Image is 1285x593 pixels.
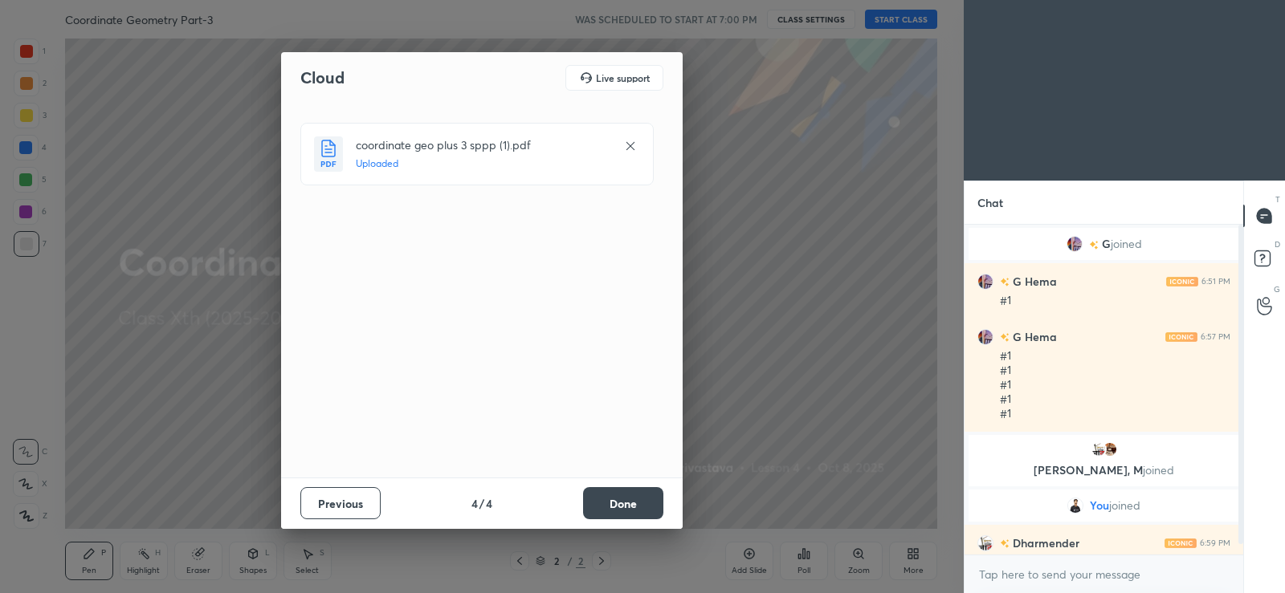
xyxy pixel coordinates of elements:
h6: Dharmender [1010,534,1079,551]
p: D [1275,238,1280,250]
h4: 4 [471,495,478,512]
div: #1 #1 #1 #1 #1 [1000,348,1230,422]
span: You [1090,499,1109,512]
h6: G Hema [1010,273,1057,290]
img: no-rating-badge.077c3623.svg [1000,333,1010,342]
img: iconic-light.a09c19a4.png [1166,277,1198,286]
p: G [1274,283,1280,295]
img: 8d85f91cdb92465a9d68222f0d9b371b.jpg [1102,441,1118,457]
span: joined [1109,499,1140,512]
img: b73bd00e7eef4ad08db9e1fe45857025.jpg [977,329,993,345]
div: 6:57 PM [1201,332,1230,342]
img: no-rating-badge.077c3623.svg [1000,278,1010,286]
h5: Uploaded [356,156,608,171]
img: iconic-light.a09c19a4.png [1165,538,1197,548]
img: bf94a5cd387d4c6195cf7b8fc3c3a74f.jpg [1091,441,1107,457]
h4: / [479,495,484,512]
h2: Cloud [300,67,345,88]
button: Done [583,487,663,519]
button: Previous [300,487,381,519]
img: b73bd00e7eef4ad08db9e1fe45857025.jpg [1067,236,1083,252]
span: joined [1111,238,1142,250]
p: T [1275,193,1280,205]
h6: G Hema [1010,328,1057,345]
p: [PERSON_NAME], M [978,464,1230,477]
img: 144b345530af4266b4014317b2bf6637.jpg [1067,498,1083,514]
div: 6:51 PM [1201,277,1230,286]
img: no-rating-badge.077c3623.svg [1000,539,1010,548]
span: G [1102,238,1111,250]
h4: 4 [486,495,492,512]
div: 6:59 PM [1200,538,1230,548]
h5: Live support [596,73,650,83]
img: bf94a5cd387d4c6195cf7b8fc3c3a74f.jpg [977,535,993,551]
h4: coordinate geo plus 3 sppp (1).pdf [356,136,608,153]
p: Chat [965,181,1016,224]
div: grid [965,225,1243,554]
div: #1 [1000,293,1230,309]
img: no-rating-badge.077c3623.svg [1089,241,1099,250]
span: joined [1143,462,1174,477]
img: iconic-light.a09c19a4.png [1165,332,1197,342]
img: b73bd00e7eef4ad08db9e1fe45857025.jpg [977,274,993,290]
